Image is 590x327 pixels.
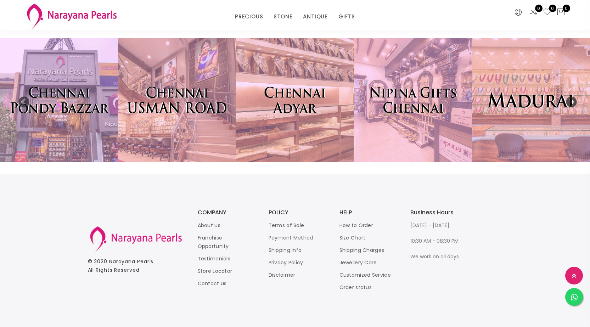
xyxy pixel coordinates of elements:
img: store-mad.jpg [472,38,590,162]
h3: Business Hours [410,210,467,215]
a: 0 [529,8,538,17]
a: Payment Method [269,234,313,241]
a: Contact us [198,280,227,287]
a: 0 [543,8,551,17]
h3: HELP [339,210,396,215]
a: ANTIQUE [303,11,328,22]
img: store-np.jpg [354,38,472,162]
button: Next [565,96,572,103]
img: store-adr.jpg [236,38,354,162]
a: How to Order [339,222,373,229]
a: Privacy Policy [269,259,303,266]
img: store-ur.jpg [118,38,236,162]
a: Narayana Pearls [109,258,154,265]
a: Shipping Info [269,247,302,254]
a: Shipping Charges [339,247,384,254]
span: 0 [549,5,556,12]
a: Size Chart [339,234,366,241]
a: Testimonials [198,255,231,262]
a: Jewellery Care [339,259,377,266]
a: Store Locator [198,267,232,275]
h3: POLICY [269,210,325,215]
span: 0 [535,5,543,12]
span: 0 [563,5,570,12]
a: STONE [274,11,292,22]
a: GIFTS [338,11,355,22]
h3: COMPANY [198,210,254,215]
p: © 2020 . All Rights Reserved [88,257,184,274]
a: Customized Service [339,271,391,278]
a: PRECIOUS [235,11,263,22]
a: Order status [339,284,372,291]
p: We work on all days [410,252,467,261]
a: Disclaimer [269,271,296,278]
p: 10:30 AM - 08:30 PM [410,237,467,245]
a: About us [198,222,220,229]
a: Terms of Sale [269,222,304,229]
a: Franchise Opportunity [198,234,229,250]
button: Previous [18,96,25,103]
p: [DATE] - [DATE] [410,221,467,230]
button: 0 [557,8,565,17]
